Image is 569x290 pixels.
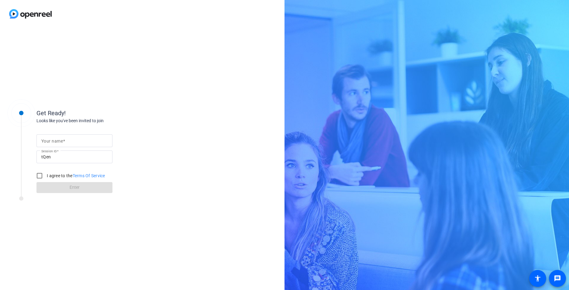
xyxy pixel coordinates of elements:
[534,275,541,282] mat-icon: accessibility
[46,173,105,179] label: I agree to the
[36,109,158,118] div: Get Ready!
[554,275,561,282] mat-icon: message
[36,118,158,124] div: Looks like you've been invited to join
[73,173,105,178] a: Terms Of Service
[41,149,57,153] mat-label: Session ID
[41,139,63,143] mat-label: Your name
